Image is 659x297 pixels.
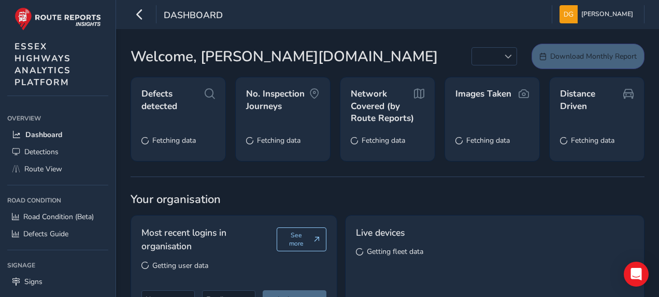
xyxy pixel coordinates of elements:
a: Road Condition (Beta) [7,208,108,225]
span: Route View [24,164,62,174]
span: Most recent logins in organisation [141,226,277,253]
span: No. Inspection Journeys [246,88,309,112]
span: Defects Guide [23,229,68,239]
span: Dashboard [164,9,223,23]
span: Welcome, [PERSON_NAME][DOMAIN_NAME] [131,46,438,67]
img: rr logo [15,7,101,31]
span: See more [283,231,310,248]
a: Route View [7,160,108,178]
span: Road Condition (Beta) [23,212,94,222]
a: Defects Guide [7,225,108,242]
div: Overview [7,111,108,126]
a: Dashboard [7,126,108,143]
span: Your organisation [131,192,644,207]
div: Open Intercom Messenger [624,262,649,287]
button: See more [277,227,327,251]
span: Getting fleet data [367,247,423,256]
span: Getting user data [152,261,208,271]
div: Signage [7,258,108,273]
span: Distance Driven [560,88,623,112]
span: Live devices [356,226,405,239]
span: Signs [24,277,42,287]
span: Images Taken [455,88,511,100]
button: [PERSON_NAME] [560,5,637,23]
span: ESSEX HIGHWAYS ANALYTICS PLATFORM [15,40,71,88]
span: Fetching data [152,136,196,145]
span: Fetching data [466,136,510,145]
span: Defects detected [141,88,205,112]
span: Dashboard [25,130,62,140]
span: [PERSON_NAME] [581,5,633,23]
div: Road Condition [7,193,108,208]
span: Detections [24,147,59,157]
img: diamond-layout [560,5,578,23]
span: Fetching data [362,136,405,145]
span: Network Covered (by Route Reports) [351,88,414,125]
a: Signs [7,273,108,290]
span: Fetching data [571,136,614,145]
span: Fetching data [257,136,300,145]
a: Detections [7,143,108,160]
